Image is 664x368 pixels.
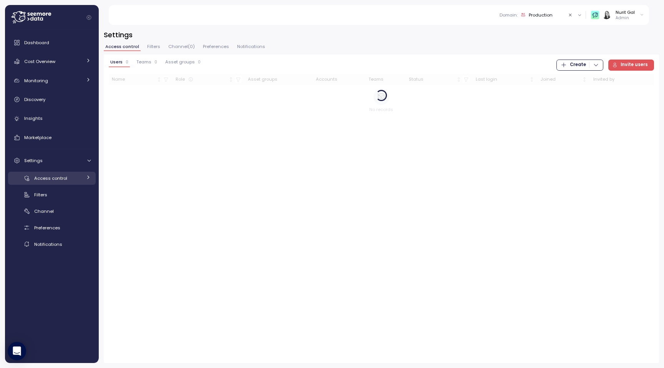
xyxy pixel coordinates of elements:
a: Access control [8,172,96,184]
div: Open Intercom Messenger [8,342,26,360]
span: Preferences [203,45,229,49]
a: Preferences [8,221,96,234]
a: Discovery [8,92,96,107]
button: Invite users [608,60,654,71]
a: Dashboard [8,35,96,50]
button: Collapse navigation [84,15,94,20]
span: Notifications [34,241,62,247]
a: Insights [8,111,96,126]
p: 0 [198,60,201,65]
div: Production [529,12,553,18]
button: Create [556,60,603,71]
a: Notifications [8,238,96,250]
span: Marketplace [24,134,51,141]
span: Cost Overview [24,58,55,65]
span: Preferences [34,225,60,231]
h3: Settings [104,30,659,40]
p: Domain : [500,12,518,18]
span: Dashboard [24,40,49,46]
p: 0 [126,60,128,65]
span: Teams [136,60,151,64]
button: Clear value [567,12,574,18]
a: Monitoring [8,73,96,88]
span: Settings [24,157,43,164]
a: Marketplace [8,130,96,145]
span: Discovery [24,96,45,103]
span: Access control [34,175,67,181]
a: Channel [8,205,96,217]
span: Create [570,60,586,70]
p: 0 [154,60,157,65]
span: Users [110,60,123,64]
img: 65f98ecb31a39d60f1f315eb.PNG [591,11,599,19]
span: Asset groups [165,60,195,64]
span: Filters [34,192,47,198]
span: Invite users [621,60,648,70]
span: Notifications [237,45,265,49]
span: Monitoring [24,78,48,84]
span: Access control [105,45,139,49]
span: Channel [34,208,54,214]
span: Filters [147,45,160,49]
a: Settings [8,153,96,168]
a: Filters [8,188,96,201]
a: Cost Overview [8,54,96,69]
img: ACg8ocIVugc3DtI--ID6pffOeA5XcvoqExjdOmyrlhjOptQpqjom7zQ=s96-c [603,11,611,19]
span: Insights [24,115,43,121]
span: Channel ( 0 ) [168,45,195,49]
div: Nurit Gal [616,9,635,15]
p: Admin [616,15,635,21]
